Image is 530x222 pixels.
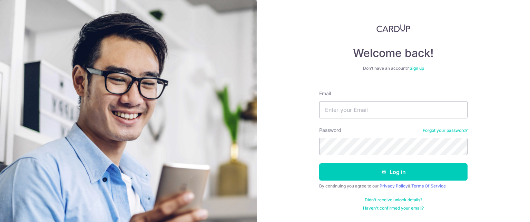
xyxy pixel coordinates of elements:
a: Sign up [410,66,424,71]
button: Log in [319,163,468,181]
img: CardUp Logo [376,24,410,32]
a: Didn't receive unlock details? [365,197,422,203]
a: Haven't confirmed your email? [363,205,424,211]
h4: Welcome back! [319,46,468,60]
a: Terms Of Service [411,183,446,189]
div: Don’t have an account? [319,66,468,71]
a: Forgot your password? [423,128,468,133]
label: Email [319,90,331,97]
a: Privacy Policy [380,183,408,189]
div: By continuing you agree to our & [319,183,468,189]
input: Enter your Email [319,101,468,118]
label: Password [319,127,341,134]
